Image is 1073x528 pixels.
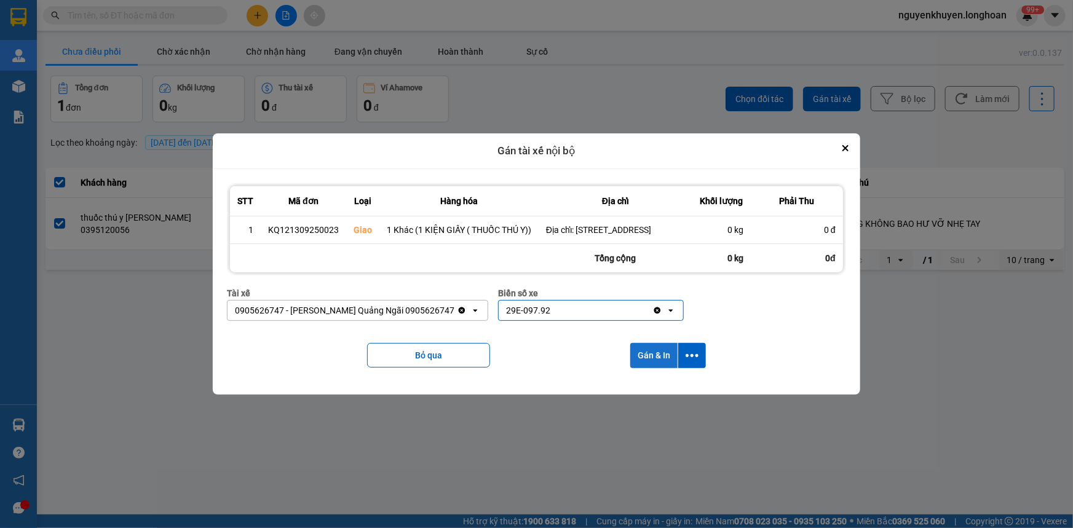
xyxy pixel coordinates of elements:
div: 0 kg [700,224,743,236]
div: Mã đơn [268,194,339,208]
div: Giao [354,224,372,236]
div: dialog [213,133,860,395]
svg: open [666,305,676,315]
button: Gán & In [630,343,678,368]
div: 1 [237,224,253,236]
div: Biển số xe [498,286,684,300]
div: Loại [354,194,372,208]
div: Địa chỉ [546,194,685,208]
button: Bỏ qua [367,343,490,368]
div: KQ121309250023 [268,224,339,236]
div: 1 Khác (1 KIỆN GIẤY ( THUỐC THÚ Y)) [387,224,531,236]
div: Tài xế [227,286,488,300]
div: 0 đ [758,224,836,236]
input: Selected 0905626747 - Nguyễn Khuyến Quảng Ngãi 0905626747. [456,304,457,317]
div: Khối lượng [700,194,743,208]
div: Tổng cộng [539,244,692,272]
div: Gán tài xế nội bộ [213,133,860,169]
svg: Clear value [652,305,662,315]
input: Selected 29E-097.92. [552,304,553,317]
div: 0 kg [692,244,751,272]
div: 0905626747 - [PERSON_NAME] Quảng Ngãi 0905626747 [235,304,454,317]
div: Hàng hóa [387,194,531,208]
div: 0đ [751,244,843,272]
svg: open [470,305,480,315]
div: Địa chỉ: [STREET_ADDRESS] [546,224,685,236]
div: STT [237,194,253,208]
svg: Clear value [457,305,467,315]
button: Close [838,141,853,156]
div: 29E-097.92 [506,304,550,317]
div: Phải Thu [758,194,836,208]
